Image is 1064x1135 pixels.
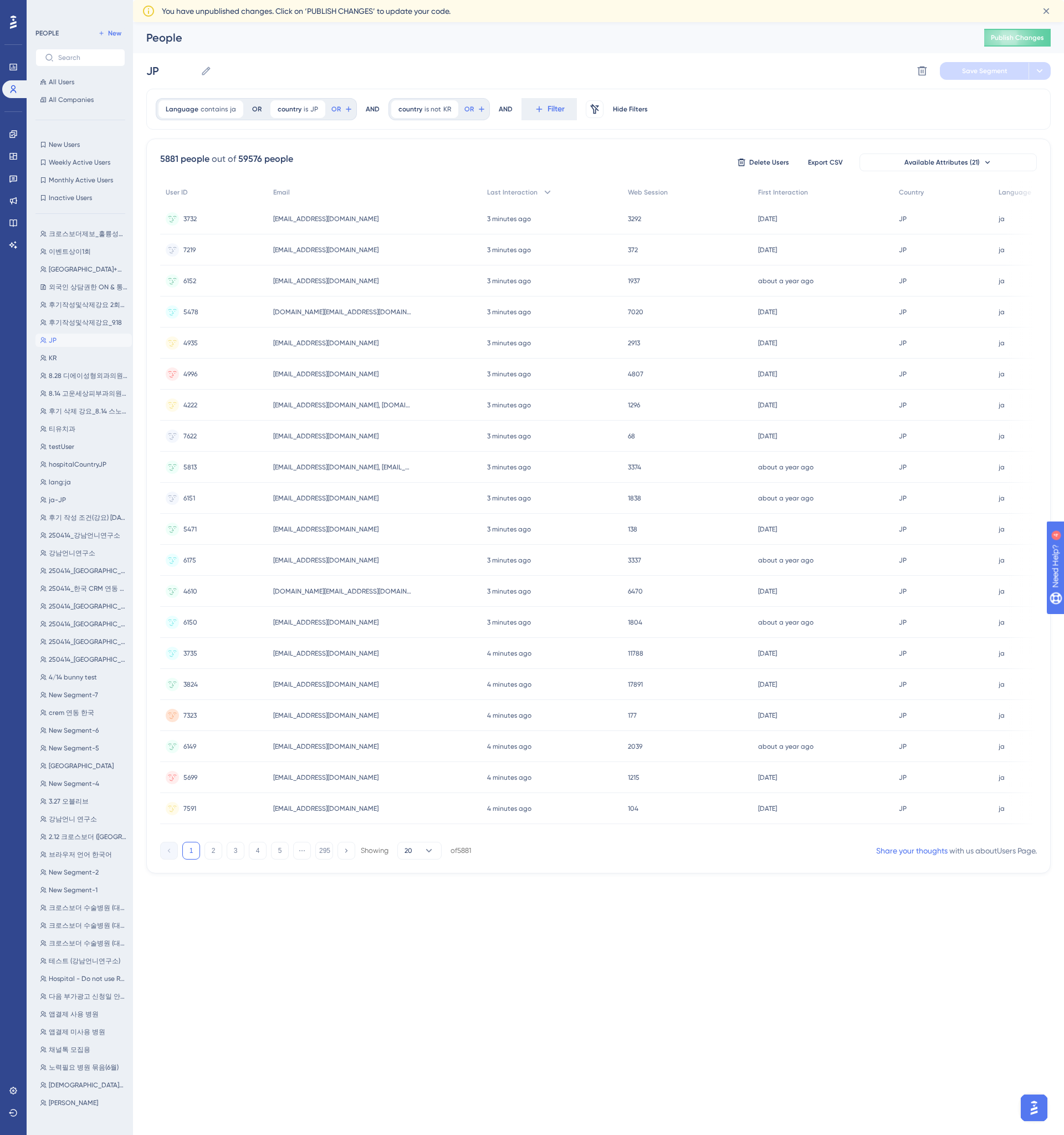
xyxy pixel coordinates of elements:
span: 강남언니연구소 [49,549,95,558]
time: 3 minutes ago [487,494,531,502]
span: ja [999,246,1005,254]
span: [EMAIL_ADDRESS][DOMAIN_NAME] [273,649,378,658]
time: about a year ago [758,556,814,564]
span: New [108,29,121,38]
time: 3 minutes ago [487,618,531,626]
button: 앱결제 사용 병원 [35,1008,132,1021]
time: about a year ago [758,277,814,285]
span: JP [899,649,907,658]
span: 후기 작성 조건(강요) [DATE] [49,513,127,522]
span: ja [999,680,1005,689]
span: 1296 [628,401,640,410]
time: 4 minutes ago [487,743,531,750]
time: 3 minutes ago [487,556,531,564]
button: Hide Filters [612,100,648,118]
time: 3 minutes ago [487,277,531,285]
span: 크로스보더 수술병원 (대형병원 제외) - 3 [49,903,127,912]
span: [EMAIL_ADDRESS][DOMAIN_NAME] [273,680,378,689]
button: 채널톡 모집용 [35,1043,132,1056]
button: crem 연동 한국 [35,706,132,719]
span: New Segment-5 [49,744,99,753]
time: about a year ago [758,463,814,471]
span: 후기 삭제 강요_8.14 스노우 [49,407,127,416]
span: JP [899,214,907,223]
span: JP [899,432,907,441]
button: New [94,27,125,40]
button: 20 [397,842,442,860]
time: [DATE] [758,650,777,657]
span: ja [999,308,1005,316]
span: 테스트 (강남언니연구소) [49,957,120,965]
span: Language [999,188,1031,197]
time: about a year ago [758,494,814,502]
time: [DATE] [758,587,777,595]
button: 250414_[GEOGRAPHIC_DATA](4) [35,600,132,613]
span: 강남언니 연구소 [49,815,97,824]
button: 250414_[GEOGRAPHIC_DATA](6) [35,564,132,577]
button: 크로스보더 수술병원 (대형병원 제외) - 1 [35,937,132,950]
time: [DATE] [758,215,777,223]
span: 8.14 고운세상피부과의원 [GEOGRAPHIC_DATA] [49,389,127,398]
button: 크로스보더 수술병원 (대형병원 제외) - 2 [35,919,132,932]
span: 6152 [183,277,196,285]
span: 250414_강남언니연구소 [49,531,120,540]
button: Weekly Active Users [35,156,125,169]
time: 3 minutes ago [487,339,531,347]
span: ja [999,214,1005,223]
time: [DATE] [758,401,777,409]
time: [DATE] [758,308,777,316]
span: 250414_[GEOGRAPHIC_DATA](2) [49,637,127,646]
button: 5 [271,842,289,860]
span: [EMAIL_ADDRESS][DOMAIN_NAME] [273,339,378,347]
span: Publish Changes [991,33,1044,42]
time: 3 minutes ago [487,308,531,316]
time: [DATE] [758,432,777,440]
span: ja [999,711,1005,720]
button: [DEMOGRAPHIC_DATA]을 사용하는 병원 [35,1078,132,1092]
button: testUser [35,440,132,453]
img: launcher-image-alternative-text [7,7,27,27]
span: 4610 [183,587,197,596]
span: 크로스보더제보_훌륭성형외과 [49,229,127,238]
button: OR [330,100,354,118]
button: 4/14 bunny test [35,671,132,684]
div: PEOPLE [35,29,59,38]
time: 4 minutes ago [487,712,531,719]
span: Inactive Users [49,193,92,202]
button: Delete Users [735,154,791,171]
span: Export CSV [808,158,843,167]
span: country [398,105,422,114]
button: 250414_[GEOGRAPHIC_DATA](3) [35,617,132,631]
div: 59576 people [238,152,293,166]
span: hospitalCountryJP [49,460,106,469]
span: JP [899,339,907,347]
span: is [304,105,308,114]
span: 7323 [183,711,197,720]
time: 3 minutes ago [487,246,531,254]
span: Web Session [628,188,668,197]
button: 강남언니연구소 [35,546,132,560]
input: Segment Name [146,63,196,79]
time: 4 minutes ago [487,681,531,688]
div: AND [499,98,513,120]
span: [EMAIL_ADDRESS][DOMAIN_NAME] [273,432,378,441]
time: 3 minutes ago [487,525,531,533]
span: 4996 [183,370,197,379]
span: [DOMAIN_NAME][EMAIL_ADDRESS][DOMAIN_NAME] [273,308,412,316]
button: 이벤트상이1회 [35,245,132,258]
span: [EMAIL_ADDRESS][DOMAIN_NAME] [273,556,378,565]
span: 11788 [628,649,643,658]
span: 다음 부가광고 신청일 안내 대상 고객 [49,992,127,1001]
span: 후기작성및삭제강요 2회_9.18 [49,300,127,309]
span: ja [999,742,1005,751]
span: 7622 [183,432,197,441]
span: 1838 [628,494,641,503]
span: 1937 [628,277,640,285]
span: [EMAIL_ADDRESS][DOMAIN_NAME] [273,214,378,223]
a: Share your thoughts [876,846,948,855]
span: JP [49,336,57,345]
span: 5471 [183,525,197,534]
button: Save Segment [940,62,1029,80]
span: JP [899,525,907,534]
input: Search [58,54,116,62]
